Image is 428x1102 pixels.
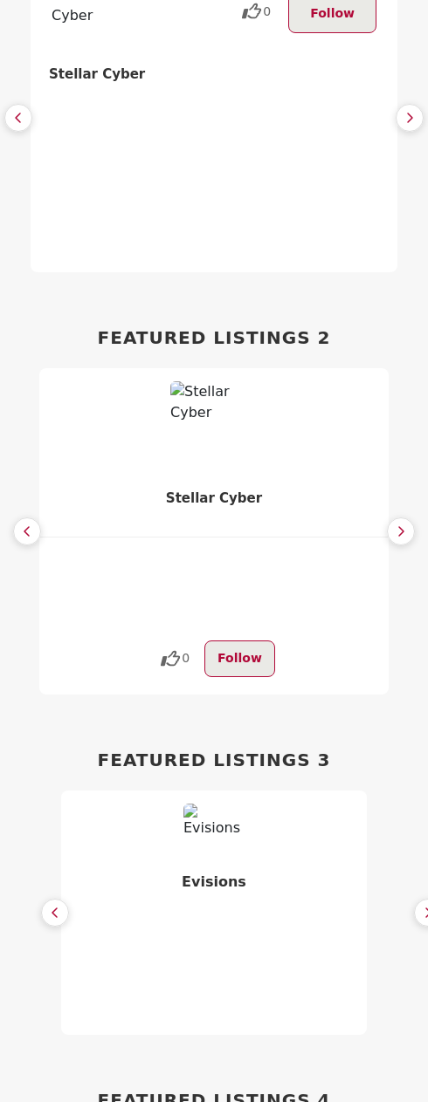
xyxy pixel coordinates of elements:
[182,649,190,667] span: 0
[49,66,145,82] a: Stellar Cyber
[310,6,355,20] span: Follow
[19,747,409,773] h2: Featured Listings 3
[182,873,246,890] a: Evisions
[204,640,275,677] button: Follow
[170,381,258,423] img: Stellar Cyber
[263,3,271,21] span: 0
[19,325,409,351] h2: Featured Listings 2
[183,804,245,838] img: Evisions
[166,490,262,506] a: Stellar Cyber
[217,651,262,665] span: Follow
